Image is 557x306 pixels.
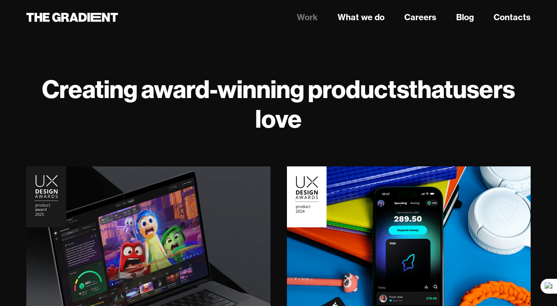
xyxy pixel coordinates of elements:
[338,11,385,23] a: What we do
[494,11,531,23] a: Contacts
[404,11,436,23] a: Careers
[26,74,531,133] h1: Creating award-winning products users love
[297,11,318,23] a: Work
[456,11,474,23] a: Blog
[409,73,453,105] strong: that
